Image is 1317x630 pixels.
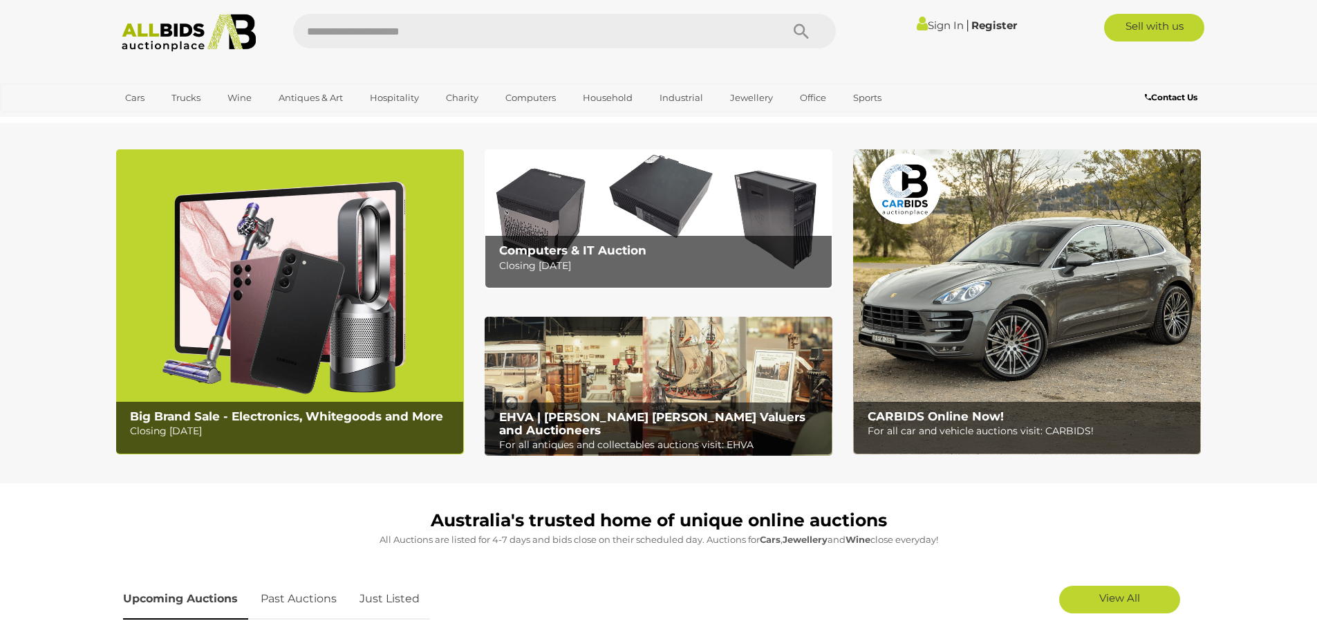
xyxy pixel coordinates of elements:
a: Cars [116,86,153,109]
img: CARBIDS Online Now! [853,149,1201,454]
b: CARBIDS Online Now! [868,409,1004,423]
b: Big Brand Sale - Electronics, Whitegoods and More [130,409,443,423]
a: CARBIDS Online Now! CARBIDS Online Now! For all car and vehicle auctions visit: CARBIDS! [853,149,1201,454]
img: EHVA | Evans Hastings Valuers and Auctioneers [485,317,832,456]
p: Closing [DATE] [499,257,825,275]
b: Computers & IT Auction [499,243,646,257]
a: Upcoming Auctions [123,579,248,620]
b: Contact Us [1145,92,1197,102]
a: Trucks [162,86,209,109]
a: Big Brand Sale - Electronics, Whitegoods and More Big Brand Sale - Electronics, Whitegoods and Mo... [116,149,464,454]
a: Jewellery [721,86,782,109]
button: Search [767,14,836,48]
h1: Australia's trusted home of unique online auctions [123,511,1195,530]
img: Computers & IT Auction [485,149,832,288]
a: Sign In [917,19,964,32]
a: Past Auctions [250,579,347,620]
a: Household [574,86,642,109]
a: Hospitality [361,86,428,109]
p: For all car and vehicle auctions visit: CARBIDS! [868,423,1193,440]
a: Sports [844,86,890,109]
strong: Cars [760,534,781,545]
a: Computers & IT Auction Computers & IT Auction Closing [DATE] [485,149,832,288]
a: Contact Us [1145,90,1201,105]
strong: Wine [846,534,870,545]
img: Allbids.com.au [114,14,264,52]
a: View All [1059,586,1180,613]
span: View All [1099,591,1140,604]
p: Closing [DATE] [130,423,456,440]
a: [GEOGRAPHIC_DATA] [116,109,232,132]
a: Just Listed [349,579,430,620]
a: Antiques & Art [270,86,352,109]
a: Industrial [651,86,712,109]
a: EHVA | Evans Hastings Valuers and Auctioneers EHVA | [PERSON_NAME] [PERSON_NAME] Valuers and Auct... [485,317,832,456]
a: Computers [496,86,565,109]
a: Register [971,19,1017,32]
img: Big Brand Sale - Electronics, Whitegoods and More [116,149,464,454]
a: Wine [218,86,261,109]
strong: Jewellery [783,534,828,545]
a: Office [791,86,835,109]
a: Charity [437,86,487,109]
a: Sell with us [1104,14,1204,41]
p: All Auctions are listed for 4-7 days and bids close on their scheduled day. Auctions for , and cl... [123,532,1195,548]
p: For all antiques and collectables auctions visit: EHVA [499,436,825,454]
b: EHVA | [PERSON_NAME] [PERSON_NAME] Valuers and Auctioneers [499,410,805,437]
span: | [966,17,969,33]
